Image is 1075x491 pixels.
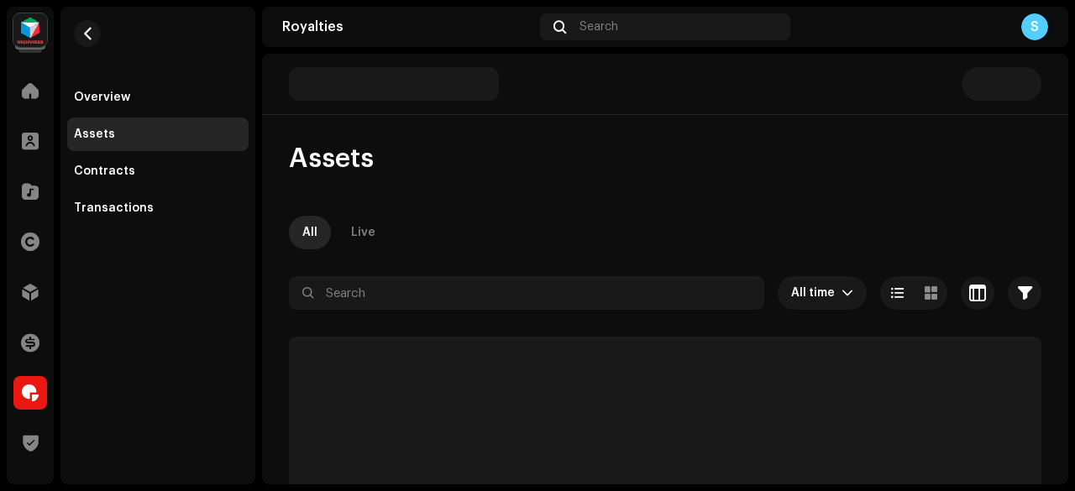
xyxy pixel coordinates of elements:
[74,201,154,215] div: Transactions
[302,216,317,249] div: All
[13,13,47,47] img: feab3aad-9b62-475c-8caf-26f15a9573ee
[74,165,135,178] div: Contracts
[1021,13,1048,40] div: S
[74,91,130,104] div: Overview
[74,128,115,141] div: Assets
[67,81,249,114] re-m-nav-item: Overview
[579,20,618,34] span: Search
[791,276,842,310] span: All time
[351,216,375,249] div: Live
[67,191,249,225] re-m-nav-item: Transactions
[289,142,374,175] span: Assets
[842,276,853,310] div: dropdown trigger
[282,20,533,34] div: Royalties
[289,276,764,310] input: Search
[67,154,249,188] re-m-nav-item: Contracts
[67,118,249,151] re-m-nav-item: Assets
